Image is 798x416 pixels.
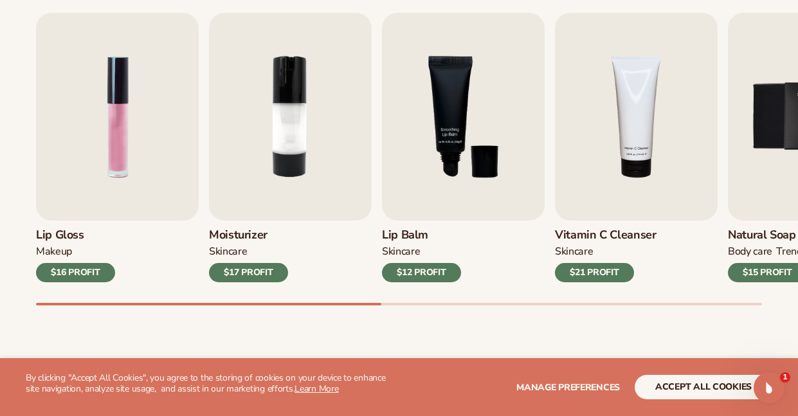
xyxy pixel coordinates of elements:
div: $16 PROFIT [36,263,115,282]
span: 😞 [178,283,197,309]
span: 😃 [245,283,264,309]
h3: Vitamin C Cleanser [555,228,657,242]
div: SKINCARE [209,245,247,258]
h3: Moisturizer [209,228,288,242]
div: $21 PROFIT [555,263,634,282]
p: By clicking "Accept All Cookies", you agree to the storing of cookies on your device to enhance s... [26,373,399,395]
a: Open in help center [170,325,273,335]
div: BODY Care [728,245,772,258]
div: Did this answer your question? [15,270,427,284]
a: 3 / 9 [382,13,545,282]
button: Collapse window [386,5,411,30]
span: neutral face reaction [204,283,238,309]
span: 😐 [212,283,230,309]
a: 1 / 9 [36,13,199,282]
div: SKINCARE [382,245,420,258]
span: Manage preferences [516,381,620,393]
span: disappointed reaction [171,283,204,309]
a: Learn More [295,383,338,395]
div: $17 PROFIT [209,263,288,282]
div: Skincare [555,245,593,258]
button: Manage preferences [516,375,620,399]
div: $12 PROFIT [382,263,461,282]
iframe: Intercom live chat [754,372,784,403]
button: accept all cookies [635,375,772,399]
span: 1 [780,372,790,383]
a: 2 / 9 [209,13,372,282]
div: MAKEUP [36,245,72,258]
div: Close [411,5,434,28]
button: go back [8,5,33,30]
h3: Lip Balm [382,228,461,242]
span: smiley reaction [238,283,271,309]
h3: Lip Gloss [36,228,115,242]
a: 4 / 9 [555,13,718,282]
